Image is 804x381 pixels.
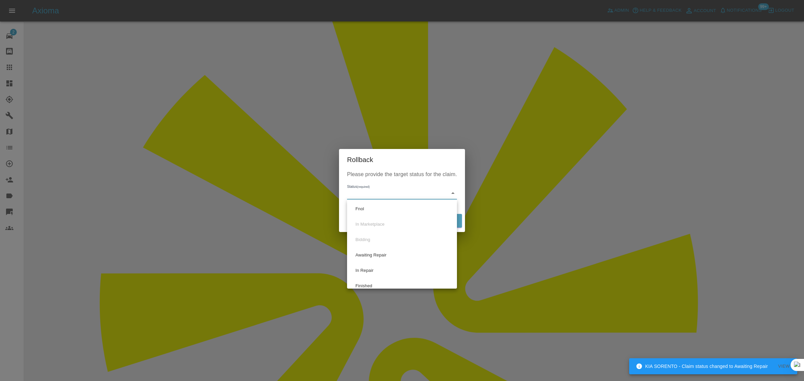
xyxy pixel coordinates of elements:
[349,263,455,278] li: In Repair
[349,201,455,217] li: Fnol
[349,247,455,263] li: Awaiting Repair
[349,278,455,294] li: Finished
[773,361,795,372] button: View
[636,360,768,372] div: KIA SORENTO - Claim status changed to Awaiting Repair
